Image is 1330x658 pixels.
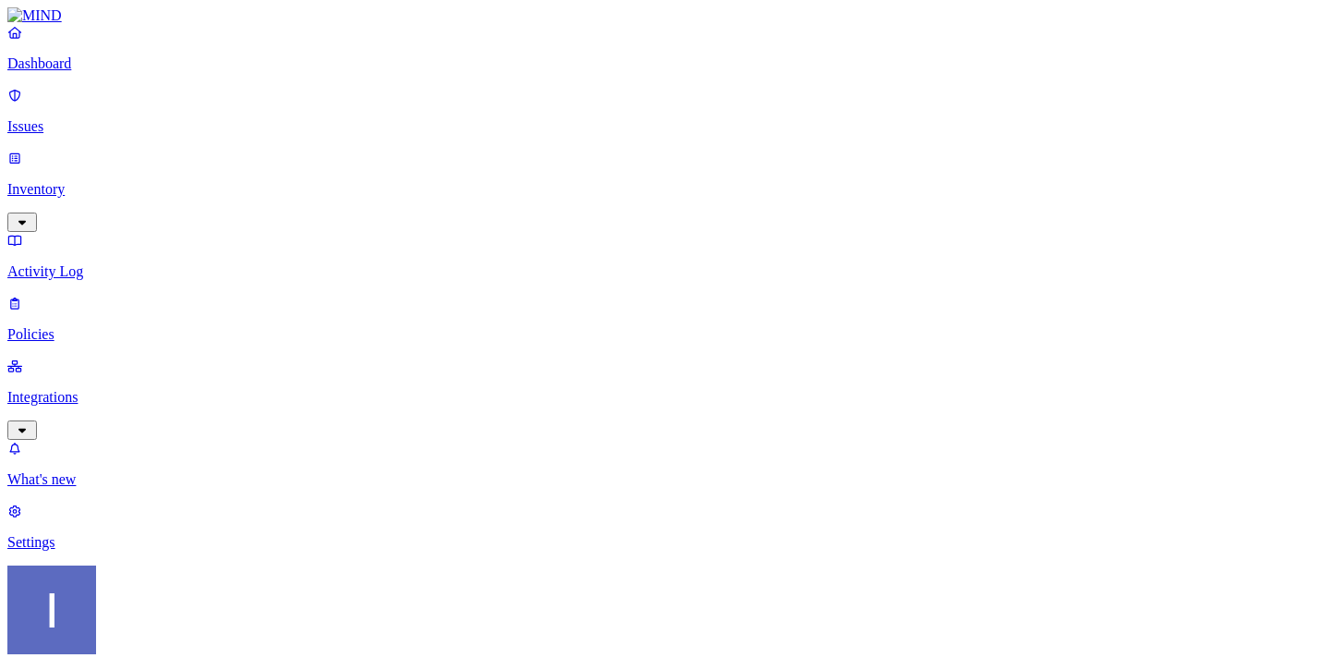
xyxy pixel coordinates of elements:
img: MIND [7,7,62,24]
p: What's new [7,471,1323,488]
p: Dashboard [7,55,1323,72]
p: Activity Log [7,263,1323,280]
p: Settings [7,534,1323,551]
img: Itai Schwartz [7,566,96,654]
p: Issues [7,118,1323,135]
p: Policies [7,326,1323,343]
p: Inventory [7,181,1323,198]
p: Integrations [7,389,1323,406]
